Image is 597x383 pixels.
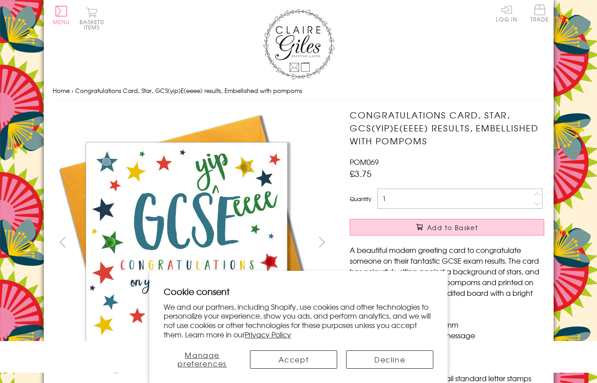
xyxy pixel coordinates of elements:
button: Add to Basket [350,219,544,236]
span: Add to Basket [427,223,478,232]
span: £3.75 [350,167,372,180]
img: Congratulations Card, Star, GCS(yip)E(eeee) results, Embellished with pompoms [52,109,321,377]
h1: Congratulations Card, Star, GCS(yip)E(eeee) results, Embellished with pompoms [350,109,544,147]
button: Manage preferences [164,350,241,369]
button: next [312,232,332,252]
p: We and our partners, including Shopify, use cookies and other technologies to personalize your ex... [164,302,434,339]
span: Trade [530,4,549,22]
li: Blank inside for your own message [359,330,544,341]
button: Menu [53,6,70,25]
a: Privacy Policy [245,329,291,340]
span: POM069 [350,156,379,167]
label: Quantity [350,195,371,203]
span: Manage preferences [178,349,227,369]
span: Congratulations Card, Star, GCS(yip)E(eeee) results, Embellished with pompoms [75,86,302,95]
img: Claire Giles Greetings Cards [263,9,334,80]
span: 0 items [84,18,104,31]
li: Dimensions: 150mm x 150mm [359,319,544,330]
a: Home [53,86,70,95]
button: Accept [250,350,337,369]
p: A beautiful modern greeting card to congratulate someone on their fantastic GCSE exam results. Th... [350,244,544,309]
button: Decline [346,350,433,369]
span: Menu [53,18,70,26]
nav: breadcrumbs [53,82,545,100]
button: Basket0 items [80,7,104,30]
a: Log In [496,4,517,22]
h2: Cookie consent [164,285,434,298]
span: › [72,86,73,95]
button: prev [53,232,73,252]
a: Trade [530,4,549,24]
